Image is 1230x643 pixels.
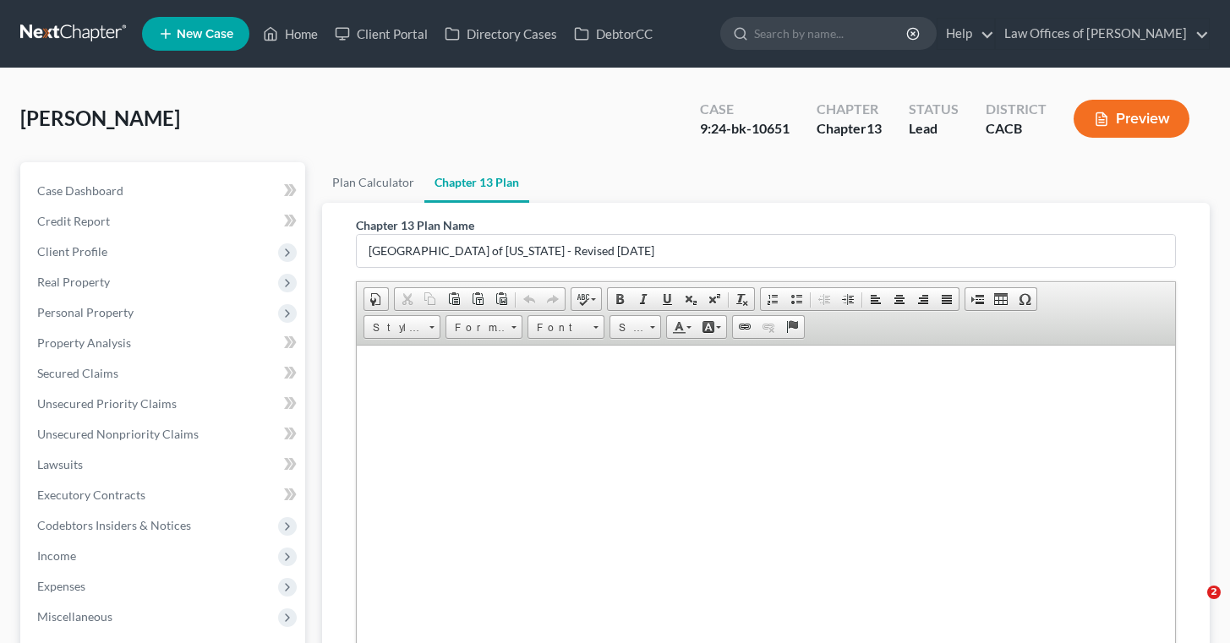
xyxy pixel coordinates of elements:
span: Size [610,317,644,339]
a: Spell Checker [571,288,601,310]
span: Codebtors Insiders & Notices [37,518,191,532]
a: Remove Format [730,288,754,310]
a: Justify [935,288,959,310]
a: Plan Calculator [322,162,424,203]
a: Redo [541,288,565,310]
a: Credit Report [24,206,305,237]
label: Chapter 13 Plan Name [356,216,474,234]
span: Unsecured Priority Claims [37,396,177,411]
a: Law Offices of [PERSON_NAME] [996,19,1209,49]
a: Table [989,288,1013,310]
button: Preview [1074,100,1189,138]
a: Paste [442,288,466,310]
a: Italic [631,288,655,310]
span: Expenses [37,579,85,593]
span: Client Profile [37,244,107,259]
span: Unsecured Nonpriority Claims [37,427,199,441]
span: Styles [364,317,424,339]
a: Undo [517,288,541,310]
div: Status [909,100,959,119]
a: Center [888,288,911,310]
a: Decrease Indent [812,288,836,310]
a: Chapter 13 Plan [424,162,529,203]
span: New Case [177,28,233,41]
span: Property Analysis [37,335,131,350]
span: Font [528,317,588,339]
a: Size [610,315,661,339]
a: Cut [395,288,418,310]
a: Subscript [679,288,702,310]
div: Chapter [817,100,882,119]
span: Executory Contracts [37,488,145,502]
a: Text Color [667,316,697,338]
a: Client Portal [326,19,436,49]
div: Lead [909,119,959,139]
div: CACB [986,119,1047,139]
a: Help [938,19,994,49]
a: Executory Contracts [24,480,305,510]
a: Format [446,315,522,339]
a: Align Left [864,288,888,310]
span: Personal Property [37,305,134,319]
a: Styles [364,315,440,339]
a: Link [733,316,757,338]
div: District [986,100,1047,119]
a: Background Color [697,316,726,338]
a: Align Right [911,288,935,310]
span: Format [446,317,506,339]
iframe: Intercom live chat [1173,586,1213,626]
a: Paste from Word [489,288,513,310]
span: Secured Claims [37,366,118,380]
a: Unsecured Nonpriority Claims [24,419,305,450]
div: Case [700,100,790,119]
a: Unlink [757,316,780,338]
a: Lawsuits [24,450,305,480]
a: Superscript [702,288,726,310]
a: Secured Claims [24,358,305,389]
a: Underline [655,288,679,310]
input: Enter name... [357,235,1175,267]
div: 9:24-bk-10651 [700,119,790,139]
a: Document Properties [364,288,388,310]
input: Search by name... [754,18,909,49]
span: Income [37,548,76,563]
a: Increase Indent [836,288,860,310]
a: Home [254,19,326,49]
a: Bold [608,288,631,310]
a: Unsecured Priority Claims [24,389,305,419]
a: Anchor [780,316,804,338]
a: Paste as plain text [466,288,489,310]
a: Insert Special Character [1013,288,1036,310]
span: Miscellaneous [37,609,112,624]
a: Insert Page Break for Printing [965,288,989,310]
span: [PERSON_NAME] [20,106,180,130]
a: Case Dashboard [24,176,305,206]
a: Property Analysis [24,328,305,358]
span: Lawsuits [37,457,83,471]
a: Directory Cases [436,19,566,49]
a: Insert/Remove Numbered List [761,288,784,310]
span: 2 [1207,586,1221,599]
span: 13 [866,120,882,136]
a: Insert/Remove Bulleted List [784,288,808,310]
a: DebtorCC [566,19,661,49]
div: Chapter [817,119,882,139]
span: Credit Report [37,214,110,228]
a: Font [528,315,604,339]
span: Case Dashboard [37,183,123,198]
span: Real Property [37,275,110,289]
a: Copy [418,288,442,310]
